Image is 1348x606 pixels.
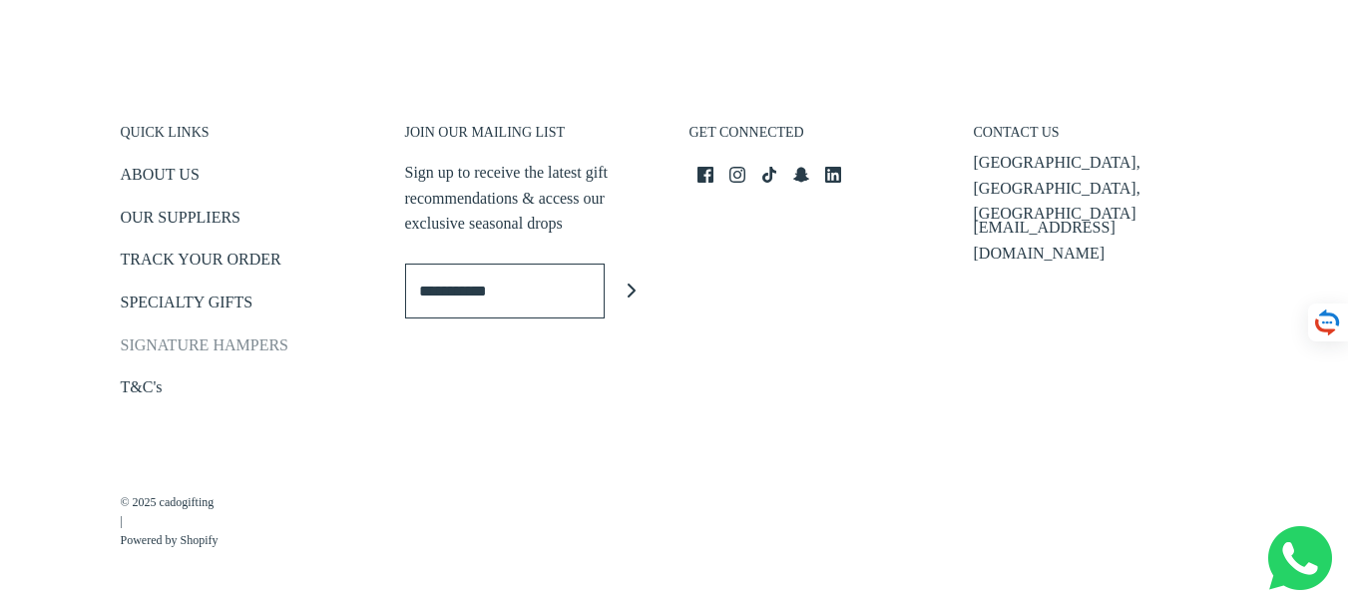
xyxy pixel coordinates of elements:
span: Company name [569,84,668,100]
a: TRACK YOUR ORDER [121,247,281,280]
a: OUR SUPPLIERS [121,205,240,238]
input: Enter email [405,264,605,318]
h3: GET CONNECTED [689,124,944,152]
p: Sign up to receive the latest gift recommendations & access our exclusive seasonal drops [405,160,660,237]
span: Number of gifts [569,166,664,182]
span: Last name [569,2,634,18]
p: [EMAIL_ADDRESS][DOMAIN_NAME] [974,215,1228,266]
a: © 2025 cadogifting [121,493,219,512]
a: Powered by Shopify [121,531,219,550]
h3: JOIN OUR MAILING LIST [405,124,660,152]
p: [GEOGRAPHIC_DATA], [GEOGRAPHIC_DATA], [GEOGRAPHIC_DATA] [974,150,1228,227]
h3: QUICK LINKS [121,124,375,152]
a: ABOUT US [121,162,200,195]
p: | [121,473,219,551]
button: Join [605,264,660,318]
img: Whatsapp [1268,526,1332,590]
a: T&C's [121,374,163,407]
h3: CONTACT US [974,124,1228,152]
a: SIGNATURE HAMPERS [121,332,288,365]
a: SPECIALTY GIFTS [121,290,253,322]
